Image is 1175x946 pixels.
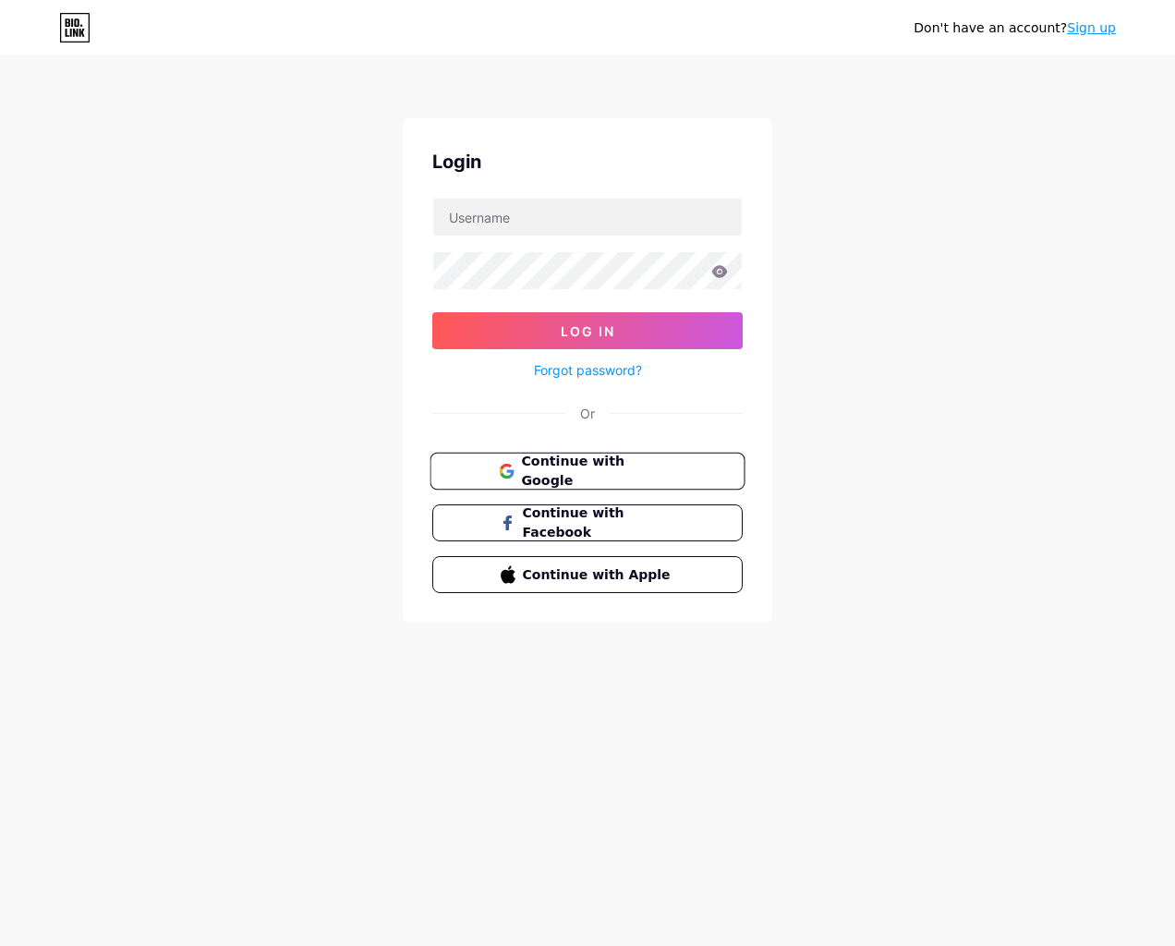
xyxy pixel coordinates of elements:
[561,323,615,339] span: Log In
[432,556,743,593] button: Continue with Apple
[914,18,1116,38] div: Don't have an account?
[432,504,743,541] button: Continue with Facebook
[430,453,745,491] button: Continue with Google
[521,452,675,491] span: Continue with Google
[432,148,743,176] div: Login
[580,404,595,423] div: Or
[432,453,743,490] a: Continue with Google
[433,199,742,236] input: Username
[1067,20,1116,35] a: Sign up
[534,360,642,380] a: Forgot password?
[523,565,675,585] span: Continue with Apple
[432,312,743,349] button: Log In
[523,503,675,542] span: Continue with Facebook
